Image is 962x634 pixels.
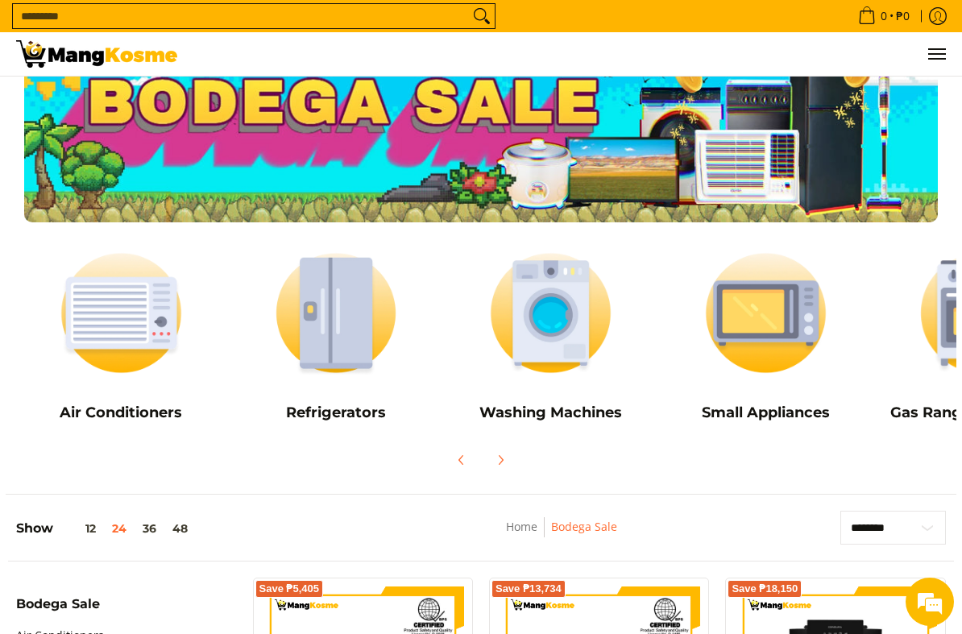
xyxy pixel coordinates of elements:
[451,238,650,387] img: Washing Machines
[16,598,100,623] summary: Open
[666,238,865,433] a: Small Appliances Small Appliances
[22,404,221,421] h5: Air Conditioners
[551,519,617,534] a: Bodega Sale
[483,442,518,478] button: Next
[451,238,650,433] a: Washing Machines Washing Machines
[927,32,946,76] button: Menu
[104,522,135,535] button: 24
[878,10,889,22] span: 0
[16,520,196,537] h5: Show
[53,522,104,535] button: 12
[666,238,865,387] img: Small Appliances
[135,522,164,535] button: 36
[237,238,436,433] a: Refrigerators Refrigerators
[666,404,865,421] h5: Small Appliances
[894,10,912,22] span: ₱0
[22,238,221,387] img: Air Conditioners
[496,584,562,594] span: Save ₱13,734
[469,4,495,28] button: Search
[193,32,946,76] nav: Main Menu
[732,584,798,594] span: Save ₱18,150
[237,404,436,421] h5: Refrigerators
[164,522,196,535] button: 48
[451,404,650,421] h5: Washing Machines
[259,584,320,594] span: Save ₱5,405
[193,32,946,76] ul: Customer Navigation
[444,442,479,478] button: Previous
[506,519,537,534] a: Home
[16,40,177,68] img: Bodega Sale l Mang Kosme: Cost-Efficient &amp; Quality Home Appliances
[853,7,914,25] span: •
[16,598,100,611] span: Bodega Sale
[237,238,436,387] img: Refrigerators
[406,517,717,553] nav: Breadcrumbs
[22,238,221,433] a: Air Conditioners Air Conditioners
